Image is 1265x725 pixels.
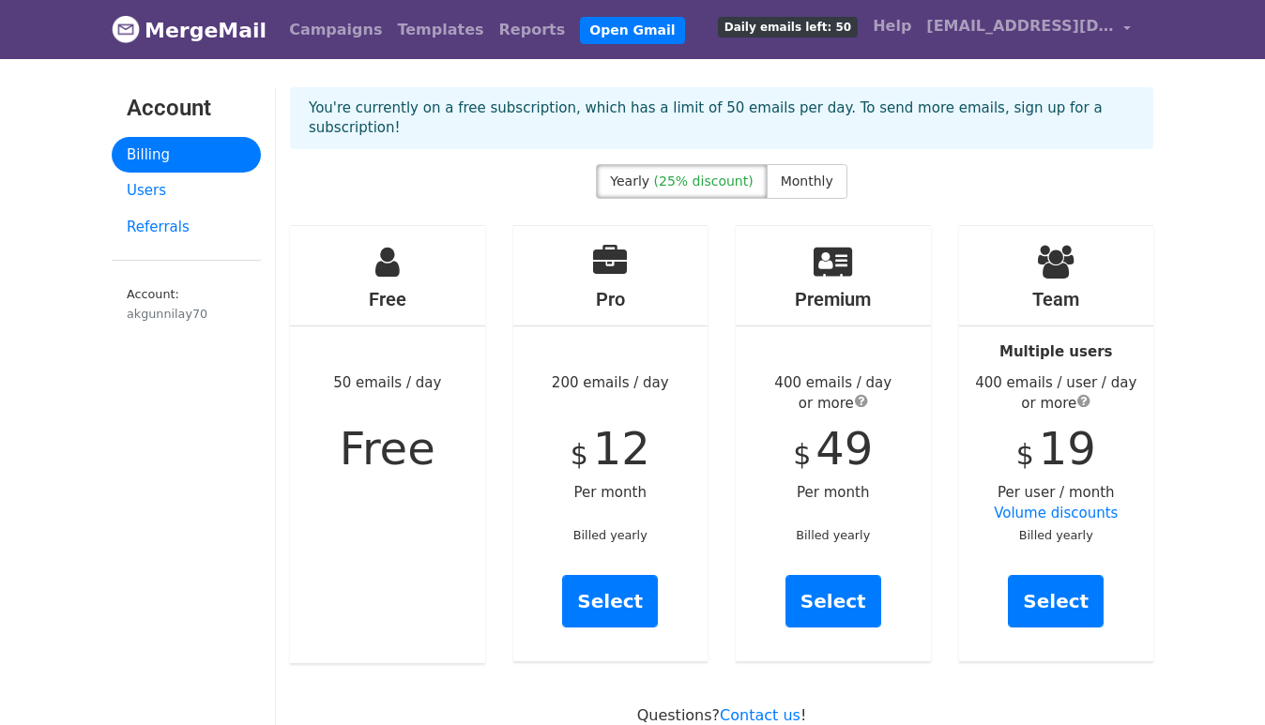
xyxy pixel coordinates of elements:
span: [EMAIL_ADDRESS][DOMAIN_NAME] [926,15,1114,38]
div: 50 emails / day [290,226,485,663]
small: Account: [127,287,246,323]
span: 12 [593,422,650,475]
a: Templates [389,11,491,49]
a: Reports [492,11,573,49]
div: akgunnilay70 [127,305,246,323]
a: Volume discounts [994,505,1118,521]
span: Free [340,422,435,475]
small: Billed yearly [573,528,648,542]
a: Open Gmail [580,17,684,44]
small: Billed yearly [1019,528,1093,542]
a: Select [562,575,658,627]
span: $ [571,438,588,471]
strong: Multiple users [999,343,1112,360]
a: Billing [112,137,261,174]
a: Daily emails left: 50 [710,8,865,45]
p: You're currently on a free subscription, which has a limit of 50 emails per day. To send more ema... [309,98,1135,138]
a: Contact us [720,706,800,724]
a: Campaigns [282,11,389,49]
small: Billed yearly [796,528,870,542]
span: 49 [815,422,873,475]
h4: Team [959,288,1154,310]
p: Questions? ! [290,705,1153,725]
h4: Pro [513,288,709,310]
div: Per month [736,226,931,661]
a: MergeMail [112,10,267,50]
span: Monthly [781,174,833,189]
a: Help [865,8,919,45]
span: (25% discount) [654,174,754,189]
div: 400 emails / user / day or more [959,372,1154,415]
span: $ [1016,438,1034,471]
span: Yearly [610,174,649,189]
a: Referrals [112,209,261,246]
span: 19 [1039,422,1096,475]
h3: Account [127,95,246,122]
img: MergeMail logo [112,15,140,43]
h4: Free [290,288,485,310]
a: Select [1008,575,1104,627]
span: Daily emails left: 50 [718,17,858,38]
div: 400 emails / day or more [736,372,931,415]
h4: Premium [736,288,931,310]
div: Per user / month [959,226,1154,661]
a: [EMAIL_ADDRESS][DOMAIN_NAME] [919,8,1138,52]
a: Users [112,173,261,209]
div: 200 emails / day Per month [513,226,709,661]
a: Select [785,575,881,627]
span: $ [793,438,811,471]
